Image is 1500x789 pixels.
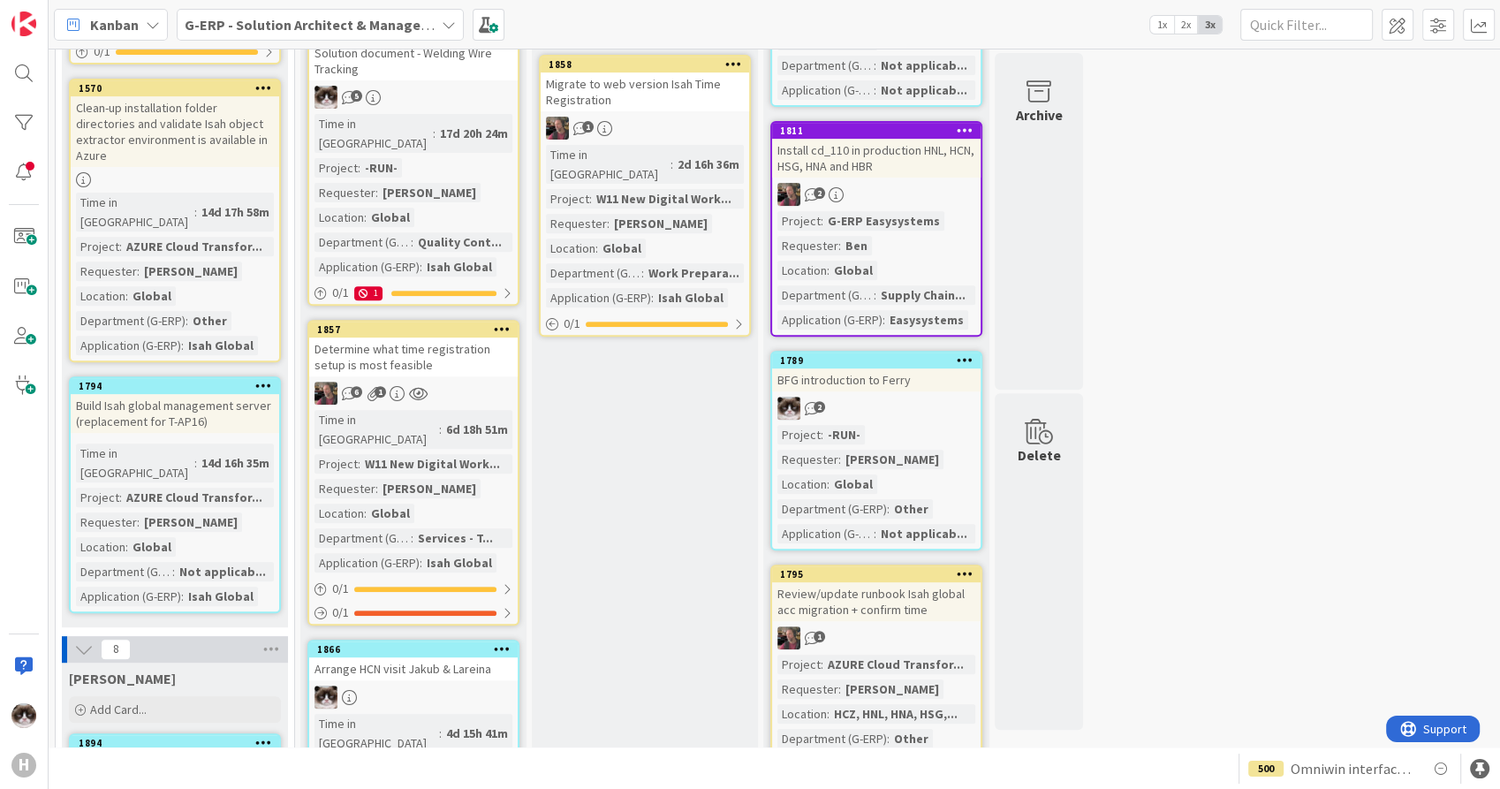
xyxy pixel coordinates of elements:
[76,488,119,507] div: Project
[378,183,481,202] div: [PERSON_NAME]
[777,310,883,330] div: Application (G-ERP)
[673,155,744,174] div: 2d 16h 36m
[598,239,646,258] div: Global
[309,641,518,657] div: 1866
[71,735,279,751] div: 1894
[821,211,823,231] span: :
[332,284,349,302] span: 0 / 1
[777,524,874,543] div: Application (G-ERP)
[772,582,981,621] div: Review/update runbook Isah global acc migration + confirm time
[79,82,279,95] div: 1570
[185,16,455,34] b: G-ERP - Solution Architect & Management
[360,454,504,474] div: W11 New Digital Work...
[777,425,821,444] div: Project
[838,236,841,255] span: :
[433,124,436,143] span: :
[546,288,651,307] div: Application (G-ERP)
[772,123,981,178] div: 1811Install cd_110 in production HNL, HCN, HSG, HNA and HBR
[317,643,518,656] div: 1866
[181,587,184,606] span: :
[777,499,887,519] div: Department (G-ERP)
[11,753,36,778] div: H
[90,702,147,717] span: Add Card...
[777,236,838,255] div: Requester
[772,626,981,649] div: BF
[76,193,194,231] div: Time in [GEOGRAPHIC_DATA]
[885,310,968,330] div: Easysystems
[71,41,279,63] div: 0/1
[358,454,360,474] span: :
[876,524,972,543] div: Not applicab...
[838,679,841,699] span: :
[436,124,512,143] div: 17d 20h 24m
[546,189,589,209] div: Project
[770,121,982,337] a: 1811Install cd_110 in production HNL, HCN, HSG, HNA and HBRBFProject:G-ERP EasysystemsRequester:B...
[874,56,876,75] span: :
[592,189,736,209] div: W11 New Digital Work...
[413,232,506,252] div: Quality Cont...
[314,528,411,548] div: Department (G-ERP)
[838,450,841,469] span: :
[541,72,749,111] div: Migrate to web version Isah Time Registration
[351,90,362,102] span: 5
[821,655,823,674] span: :
[119,237,122,256] span: :
[546,117,569,140] img: BF
[309,602,518,624] div: 0/1
[814,631,825,642] span: 1
[354,286,383,300] div: 1
[309,686,518,709] div: Kv
[772,353,981,368] div: 1789
[670,155,673,174] span: :
[841,236,872,255] div: Ben
[439,420,442,439] span: :
[422,257,496,277] div: Isah Global
[364,208,367,227] span: :
[76,587,181,606] div: Application (G-ERP)
[309,42,518,80] div: Solution document - Welding Wire Tracking
[186,311,188,330] span: :
[777,474,827,494] div: Location
[589,189,592,209] span: :
[94,42,110,61] span: 0 / 1
[128,286,176,306] div: Global
[101,639,131,660] span: 8
[777,397,800,420] img: Kv
[644,263,744,283] div: Work Prepara...
[874,524,876,543] span: :
[1150,16,1174,34] span: 1x
[1291,758,1416,779] span: Omniwin interface HCN Test
[823,425,865,444] div: -RUN-
[314,86,337,109] img: Kv
[119,488,122,507] span: :
[76,512,137,532] div: Requester
[172,562,175,581] span: :
[890,499,933,519] div: Other
[777,450,838,469] div: Requester
[876,80,972,100] div: Not applicab...
[883,310,885,330] span: :
[76,562,172,581] div: Department (G-ERP)
[823,211,944,231] div: G-ERP Easysystems
[314,504,364,523] div: Location
[420,257,422,277] span: :
[610,214,712,233] div: [PERSON_NAME]
[420,553,422,573] span: :
[184,587,258,606] div: Isah Global
[11,11,36,36] img: Visit kanbanzone.com
[71,80,279,96] div: 1570
[887,729,890,748] span: :
[823,655,968,674] div: AZURE Cloud Transfor...
[314,232,411,252] div: Department (G-ERP)
[367,504,414,523] div: Global
[76,537,125,557] div: Location
[332,603,349,622] span: 0 / 1
[1198,16,1222,34] span: 3x
[821,425,823,444] span: :
[777,285,874,305] div: Department (G-ERP)
[309,322,518,338] div: 1857
[827,261,830,280] span: :
[79,380,279,392] div: 1794
[69,79,281,362] a: 1570Clean-up installation folder directories and validate Isah object extractor environment is av...
[641,263,644,283] span: :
